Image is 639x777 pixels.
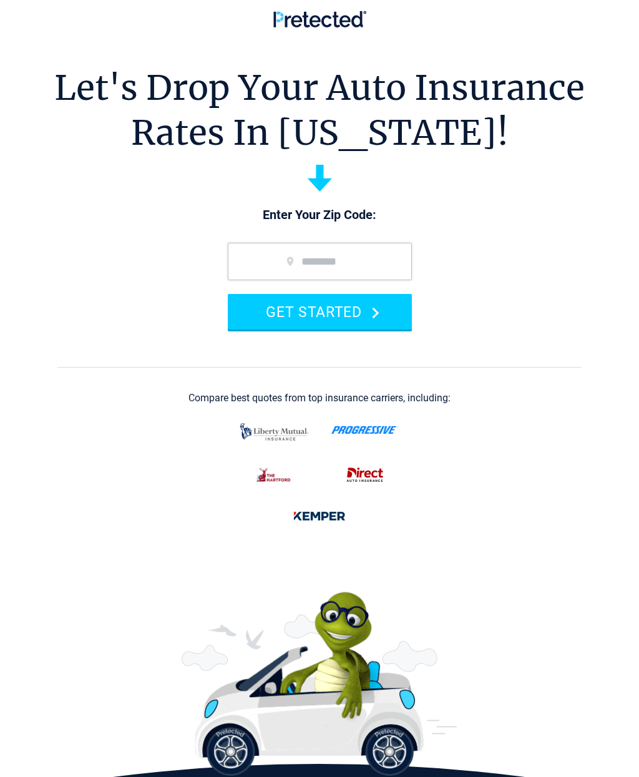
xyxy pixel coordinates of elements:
[188,393,451,404] div: Compare best quotes from top insurance carriers, including:
[250,462,299,488] img: thehartford
[182,592,457,776] img: Perry the Turtle With a Car
[273,11,366,27] img: Pretected Logo
[215,207,424,224] p: Enter Your Zip Code:
[54,66,585,155] h1: Let's Drop Your Auto Insurance Rates In [US_STATE]!
[331,426,398,434] img: progressive
[286,503,353,529] img: kemper
[228,243,412,280] input: zip code
[340,462,390,488] img: direct
[228,294,412,330] button: GET STARTED
[237,417,312,447] img: liberty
